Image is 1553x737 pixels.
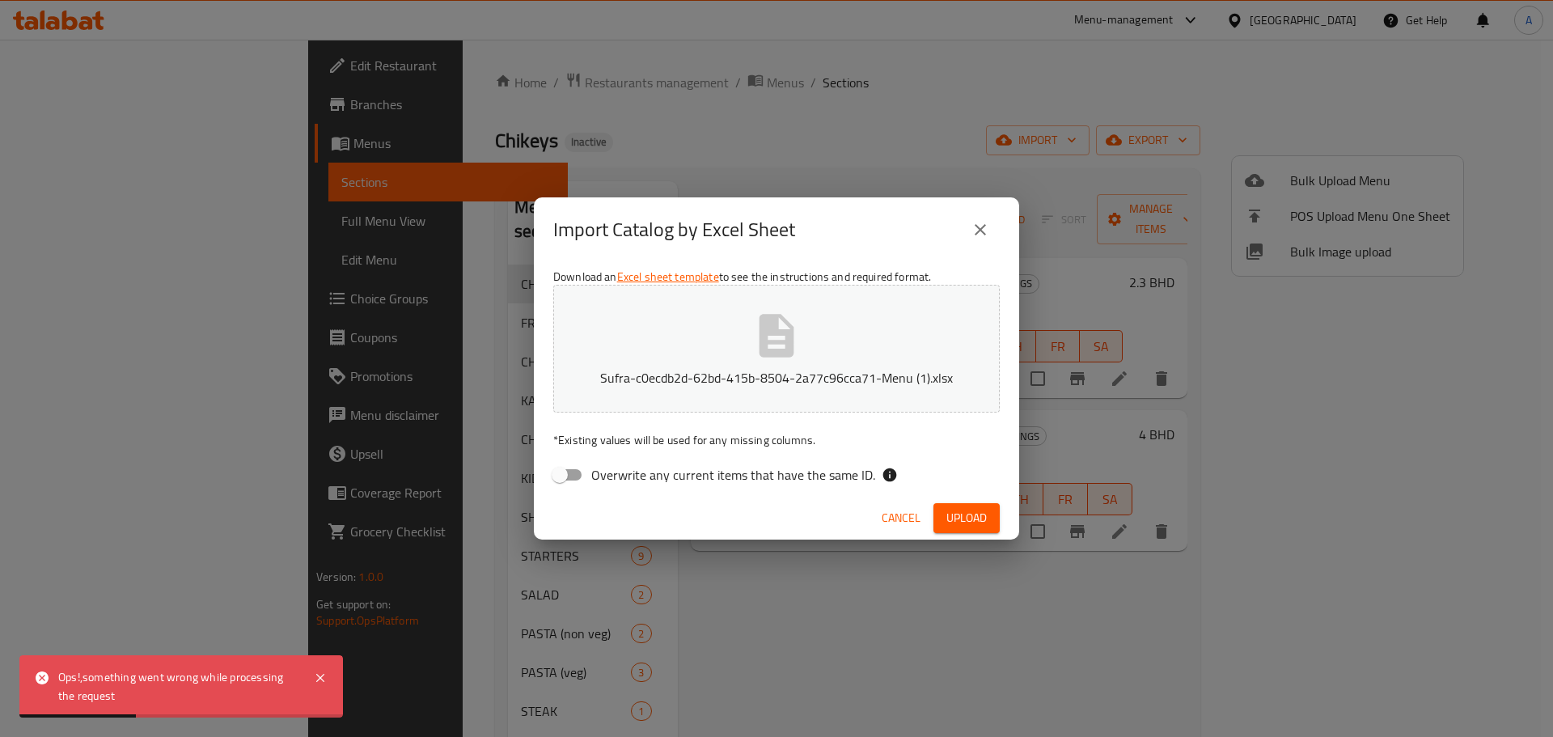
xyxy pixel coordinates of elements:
h2: Import Catalog by Excel Sheet [553,217,795,243]
p: Sufra-c0ecdb2d-62bd-415b-8504-2a77c96cca71-Menu (1).xlsx [578,368,975,388]
button: Sufra-c0ecdb2d-62bd-415b-8504-2a77c96cca71-Menu (1).xlsx [553,285,1000,413]
button: Upload [933,503,1000,533]
div: Ops!,something went wrong while processing the request [58,668,298,705]
button: Cancel [875,503,927,533]
a: Excel sheet template [617,266,719,287]
div: Download an to see the instructions and required format. [534,262,1019,497]
button: close [961,210,1000,249]
span: Upload [946,508,987,528]
span: Overwrite any current items that have the same ID. [591,465,875,485]
p: Existing values will be used for any missing columns. [553,432,1000,448]
span: Cancel [882,508,920,528]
